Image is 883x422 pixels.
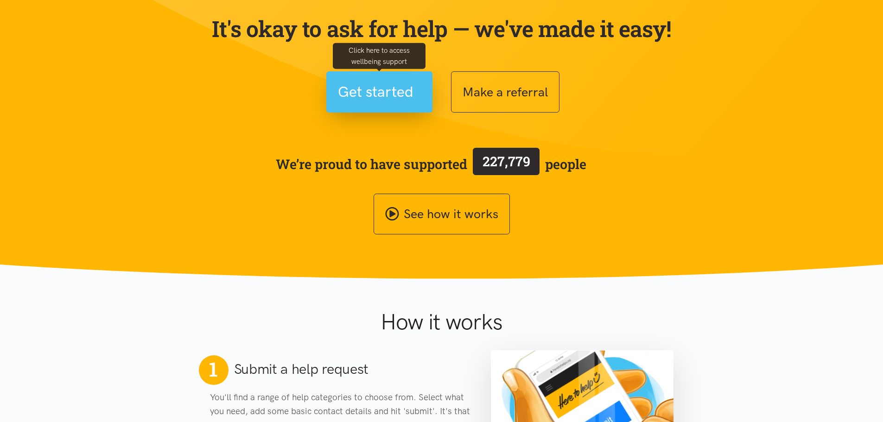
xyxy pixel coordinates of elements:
span: 1 [209,357,217,381]
a: 227,779 [467,146,545,182]
span: We’re proud to have supported people [276,146,586,182]
span: 227,779 [483,152,530,170]
button: Make a referral [451,71,559,113]
h2: Submit a help request [234,359,369,379]
button: Get started [326,71,432,113]
a: See how it works [374,194,510,235]
div: Click here to access wellbeing support [333,43,426,69]
h1: How it works [290,309,593,335]
p: It's okay to ask for help — we've made it easy! [210,15,673,42]
span: Get started [338,80,413,104]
